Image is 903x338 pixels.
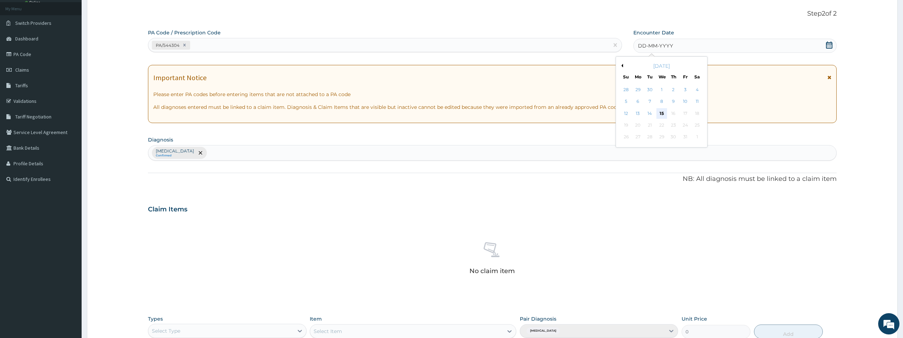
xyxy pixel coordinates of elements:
span: DD-MM-YYYY [638,42,673,49]
div: Not available Wednesday, October 22nd, 2025 [656,120,667,131]
p: Step 2 of 2 [148,10,837,18]
div: Not available Friday, October 31st, 2025 [680,132,690,143]
div: Choose Saturday, October 4th, 2025 [692,84,703,95]
button: Previous Month [620,64,623,67]
div: Choose Wednesday, October 8th, 2025 [656,96,667,107]
label: Pair Diagnosis [520,315,556,322]
label: Diagnosis [148,136,173,143]
label: Types [148,316,163,322]
div: Choose Monday, October 6th, 2025 [633,96,643,107]
div: Choose Friday, October 10th, 2025 [680,96,690,107]
div: Choose Sunday, October 5th, 2025 [621,96,632,107]
label: Unit Price [682,315,707,322]
span: Switch Providers [15,20,51,26]
div: We [659,74,665,80]
p: All diagnoses entered must be linked to a claim item. Diagnosis & Claim Items that are visible bu... [153,104,831,111]
div: PA/544304 [154,41,181,49]
div: Not available Sunday, October 19th, 2025 [621,120,632,131]
div: Not available Tuesday, October 28th, 2025 [644,132,655,143]
div: Choose Sunday, September 28th, 2025 [621,84,632,95]
div: Not available Tuesday, October 21st, 2025 [644,120,655,131]
p: NB: All diagnosis must be linked to a claim item [148,174,837,184]
div: Tu [647,74,653,80]
div: Choose Monday, September 29th, 2025 [633,84,643,95]
div: Not available Friday, October 17th, 2025 [680,108,690,119]
div: Not available Wednesday, October 29th, 2025 [656,132,667,143]
div: Not available Sunday, October 26th, 2025 [621,132,632,143]
div: Not available Friday, October 24th, 2025 [680,120,690,131]
h3: Claim Items [148,206,187,214]
div: Choose Monday, October 13th, 2025 [633,108,643,119]
span: Tariffs [15,82,28,89]
div: Not available Thursday, October 16th, 2025 [668,108,679,119]
div: Su [623,74,629,80]
div: Not available Saturday, November 1st, 2025 [692,132,703,143]
div: Not available Saturday, October 25th, 2025 [692,120,703,131]
p: Please enter PA codes before entering items that are not attached to a PA code [153,91,831,98]
div: Choose Tuesday, October 7th, 2025 [644,96,655,107]
h1: Important Notice [153,74,207,82]
div: Choose Thursday, October 9th, 2025 [668,96,679,107]
div: Not available Monday, October 20th, 2025 [633,120,643,131]
div: Sa [694,74,700,80]
div: Choose Tuesday, October 14th, 2025 [644,108,655,119]
label: Encounter Date [633,29,674,36]
span: Claims [15,67,29,73]
div: Minimize live chat window [116,4,133,21]
div: Choose Tuesday, September 30th, 2025 [644,84,655,95]
div: Select Type [152,327,180,334]
label: PA Code / Prescription Code [148,29,221,36]
div: Not available Thursday, October 30th, 2025 [668,132,679,143]
div: Choose Friday, October 3rd, 2025 [680,84,690,95]
div: Mo [635,74,641,80]
div: Not available Thursday, October 23rd, 2025 [668,120,679,131]
div: Th [671,74,677,80]
div: Not available Monday, October 27th, 2025 [633,132,643,143]
div: Choose Thursday, October 2nd, 2025 [668,84,679,95]
label: Item [310,315,322,322]
div: Choose Saturday, October 11th, 2025 [692,96,703,107]
div: Choose Wednesday, October 15th, 2025 [656,108,667,119]
span: We're online! [41,89,98,161]
div: [DATE] [619,62,704,70]
div: Chat with us now [37,40,119,49]
div: Choose Wednesday, October 1st, 2025 [656,84,667,95]
img: d_794563401_company_1708531726252_794563401 [13,35,29,53]
div: Choose Sunday, October 12th, 2025 [621,108,632,119]
div: month 2025-10 [620,84,703,143]
span: Dashboard [15,35,38,42]
div: Fr [682,74,688,80]
p: No claim item [469,267,515,275]
span: Tariff Negotiation [15,113,51,120]
textarea: Type your message and hit 'Enter' [4,194,135,218]
div: Not available Saturday, October 18th, 2025 [692,108,703,119]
